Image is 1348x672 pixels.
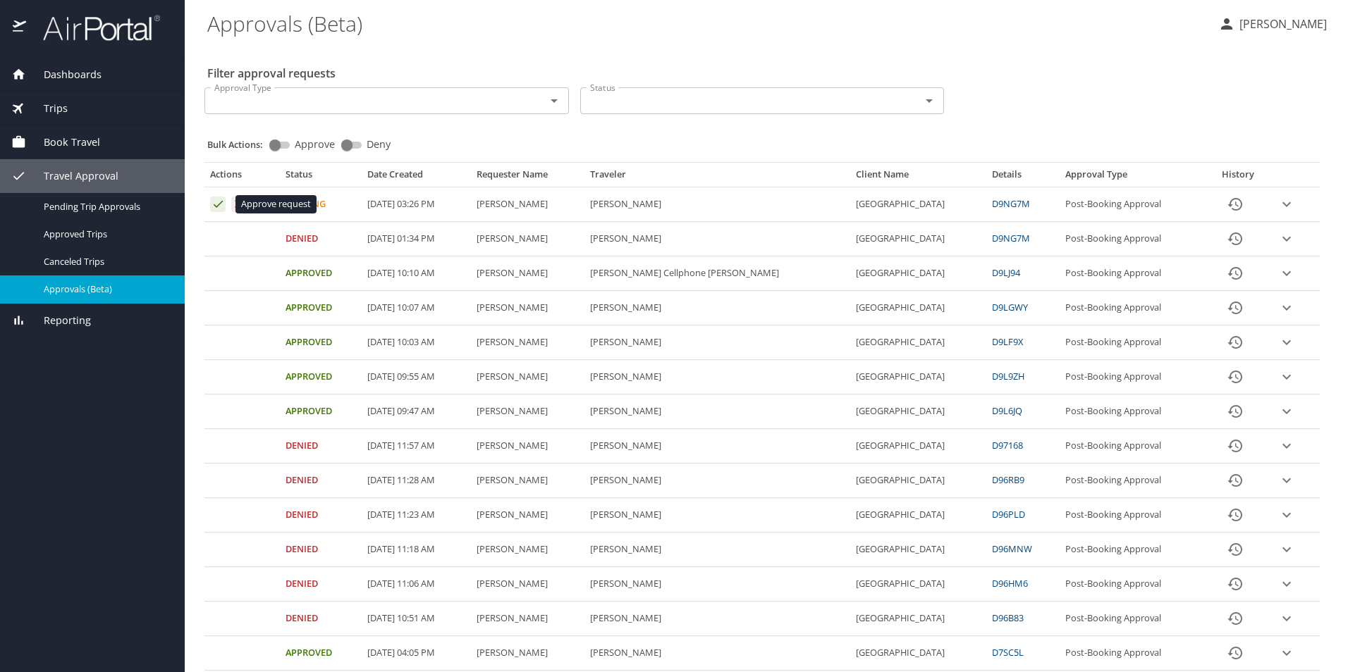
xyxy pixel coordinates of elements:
td: [DATE] 04:05 PM [362,636,471,671]
td: [PERSON_NAME] [471,394,584,429]
th: Date Created [362,168,471,187]
td: [GEOGRAPHIC_DATA] [850,602,986,636]
img: icon-airportal.png [13,14,27,42]
span: Book Travel [26,135,100,150]
button: History [1218,360,1252,394]
button: History [1218,222,1252,256]
button: expand row [1276,435,1297,456]
td: [PERSON_NAME] [471,636,584,671]
button: expand row [1276,194,1297,215]
button: expand row [1276,642,1297,664]
button: expand row [1276,228,1297,249]
button: History [1218,533,1252,566]
td: [GEOGRAPHIC_DATA] [850,533,986,567]
span: Approved Trips [44,228,168,241]
td: [DATE] 10:03 AM [362,325,471,360]
td: [DATE] 09:47 AM [362,394,471,429]
td: [GEOGRAPHIC_DATA] [850,187,986,222]
td: [GEOGRAPHIC_DATA] [850,394,986,429]
th: Approval Type [1060,168,1205,187]
span: Dashboards [26,67,102,82]
td: [PERSON_NAME] [471,567,584,602]
td: Post-Booking Approval [1060,360,1205,394]
td: [DATE] 03:26 PM [362,187,471,222]
td: Post-Booking Approval [1060,498,1205,533]
td: [PERSON_NAME] [471,291,584,325]
td: Approved [280,394,362,429]
td: Pending [280,187,362,222]
td: Post-Booking Approval [1060,256,1205,291]
span: Travel Approval [26,168,118,184]
button: History [1218,498,1252,532]
button: Deny request [231,197,247,212]
span: Approve [295,139,335,149]
button: expand row [1276,401,1297,422]
td: [GEOGRAPHIC_DATA] [850,291,986,325]
td: Denied [280,463,362,498]
td: Approved [280,636,362,671]
td: [PERSON_NAME] [584,187,850,222]
td: [GEOGRAPHIC_DATA] [850,256,986,291]
button: History [1218,256,1252,290]
a: D9NG7M [992,197,1030,210]
td: Post-Booking Approval [1060,602,1205,636]
a: D96B83 [992,611,1024,624]
button: History [1218,291,1252,325]
th: Actions [204,168,280,187]
th: Traveler [584,168,850,187]
td: [DATE] 10:10 AM [362,256,471,291]
td: [PERSON_NAME] [471,187,584,222]
th: Status [280,168,362,187]
td: [GEOGRAPHIC_DATA] [850,463,986,498]
td: [DATE] 11:06 AM [362,567,471,602]
td: Approved [280,291,362,325]
button: Open [919,91,939,111]
td: [PERSON_NAME] [471,429,584,463]
td: Denied [280,602,362,636]
button: History [1218,394,1252,428]
td: [DATE] 09:55 AM [362,360,471,394]
a: D96PLD [992,508,1025,521]
button: History [1218,463,1252,497]
td: [PERSON_NAME] [584,360,850,394]
button: History [1218,636,1252,670]
td: Post-Booking Approval [1060,394,1205,429]
td: [PERSON_NAME] [471,602,584,636]
a: D96MNW [992,542,1032,555]
td: [GEOGRAPHIC_DATA] [850,636,986,671]
td: Post-Booking Approval [1060,567,1205,602]
td: [DATE] 11:28 AM [362,463,471,498]
td: [GEOGRAPHIC_DATA] [850,222,986,256]
button: History [1218,325,1252,359]
a: D9NG7M [992,232,1030,244]
td: [DATE] 11:18 AM [362,533,471,567]
a: D9L9ZH [992,370,1024,382]
td: [PERSON_NAME] [584,429,850,463]
td: Post-Booking Approval [1060,533,1205,567]
td: [PERSON_NAME] [584,325,850,360]
img: airportal-logo.png [27,14,160,42]
td: [PERSON_NAME] [471,325,584,360]
td: [GEOGRAPHIC_DATA] [850,429,986,463]
span: Reporting [26,313,91,328]
td: [PERSON_NAME] [471,463,584,498]
button: expand row [1276,573,1297,595]
button: expand row [1276,504,1297,525]
a: D97168 [992,439,1023,452]
td: [PERSON_NAME] [584,394,850,429]
button: History [1218,187,1252,221]
button: expand row [1276,470,1297,491]
a: D7SC5L [992,646,1024,659]
td: Denied [280,429,362,463]
td: [DATE] 10:07 AM [362,291,471,325]
td: [PERSON_NAME] [584,291,850,325]
td: [GEOGRAPHIC_DATA] [850,360,986,394]
a: D9LJ94 [992,266,1020,279]
button: expand row [1276,539,1297,560]
td: [PERSON_NAME] [584,463,850,498]
p: [PERSON_NAME] [1235,15,1327,32]
td: [PERSON_NAME] [584,602,850,636]
td: [PERSON_NAME] [584,636,850,671]
td: Post-Booking Approval [1060,222,1205,256]
td: Denied [280,498,362,533]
